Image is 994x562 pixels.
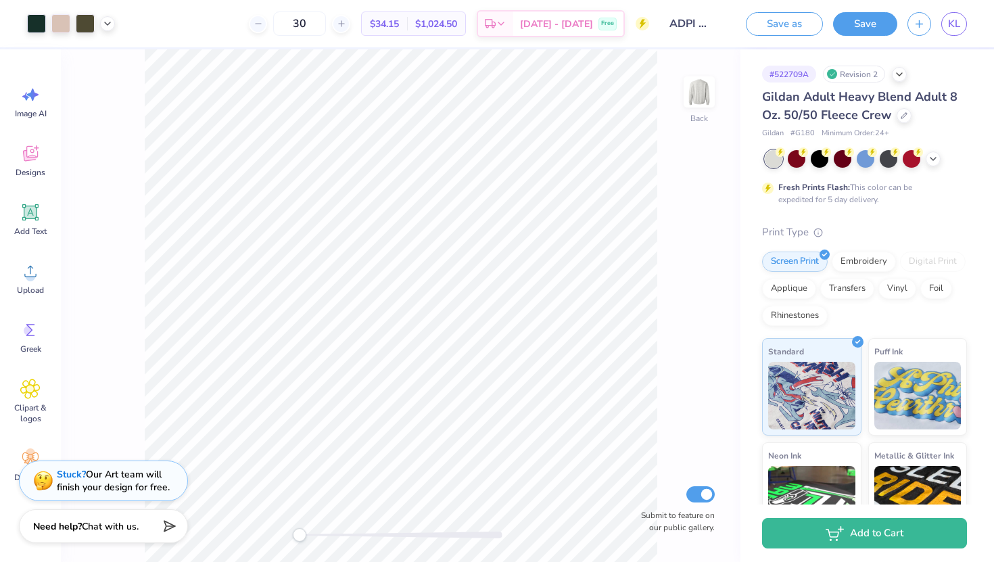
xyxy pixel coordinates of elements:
span: Clipart & logos [8,402,53,424]
div: Accessibility label [293,528,306,542]
div: This color can be expedited for 5 day delivery. [778,181,945,206]
div: Vinyl [878,279,916,299]
img: Standard [768,362,855,429]
button: Save [833,12,897,36]
div: Our Art team will finish your design for free. [57,468,170,494]
input: – – [273,11,326,36]
img: Metallic & Glitter Ink [874,466,962,534]
span: Neon Ink [768,448,801,463]
span: Image AI [15,108,47,119]
strong: Fresh Prints Flash: [778,182,850,193]
input: Untitled Design [659,10,726,37]
div: Revision 2 [823,66,885,83]
label: Submit to feature on our public gallery. [634,509,715,534]
div: Transfers [820,279,874,299]
strong: Stuck? [57,468,86,481]
span: Chat with us. [82,520,139,533]
button: Add to Cart [762,518,967,548]
button: Save as [746,12,823,36]
span: $1,024.50 [415,17,457,31]
div: Back [690,112,708,124]
img: Back [686,78,713,106]
div: # 522709A [762,66,816,83]
span: Upload [17,285,44,296]
span: [DATE] - [DATE] [520,17,593,31]
div: Digital Print [900,252,966,272]
span: Minimum Order: 24 + [822,128,889,139]
span: Gildan [762,128,784,139]
img: Neon Ink [768,466,855,534]
div: Screen Print [762,252,828,272]
span: Free [601,19,614,28]
span: Add Text [14,226,47,237]
span: Puff Ink [874,344,903,358]
div: Embroidery [832,252,896,272]
div: Print Type [762,225,967,240]
span: KL [948,16,960,32]
span: Greek [20,344,41,354]
span: Designs [16,167,45,178]
img: Puff Ink [874,362,962,429]
div: Applique [762,279,816,299]
a: KL [941,12,967,36]
span: Decorate [14,472,47,483]
span: Metallic & Glitter Ink [874,448,954,463]
div: Foil [920,279,952,299]
span: Gildan Adult Heavy Blend Adult 8 Oz. 50/50 Fleece Crew [762,89,957,123]
span: Standard [768,344,804,358]
div: Rhinestones [762,306,828,326]
strong: Need help? [33,520,82,533]
span: # G180 [790,128,815,139]
span: $34.15 [370,17,399,31]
